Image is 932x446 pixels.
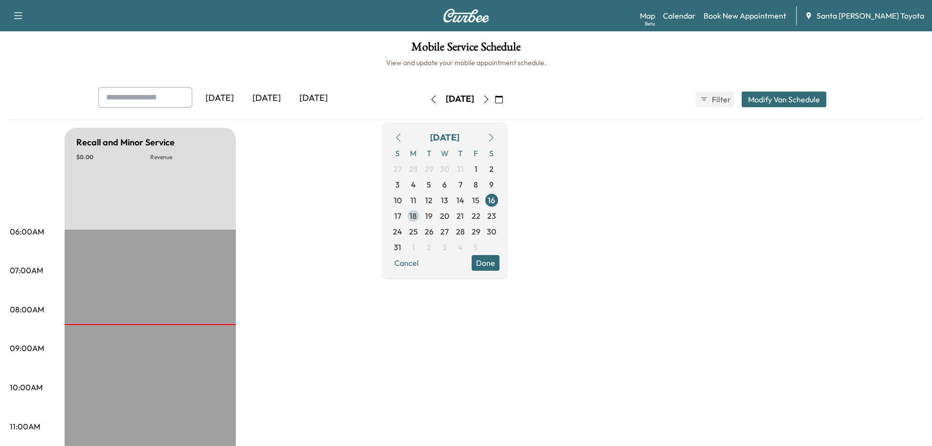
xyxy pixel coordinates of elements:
span: 2 [427,241,431,253]
span: 3 [395,179,400,190]
span: 4 [411,179,416,190]
button: Cancel [390,255,423,271]
p: $ 0.00 [76,153,150,161]
span: W [437,145,453,161]
a: Calendar [663,10,696,22]
p: 11:00AM [10,421,40,432]
p: 06:00AM [10,226,44,237]
span: S [390,145,406,161]
span: 12 [425,194,432,206]
div: [DATE] [196,87,243,110]
span: 26 [425,226,433,237]
span: 29 [425,163,433,175]
span: 8 [474,179,478,190]
span: 24 [393,226,402,237]
span: 29 [472,226,480,237]
span: 30 [487,226,496,237]
h5: Recall and Minor Service [76,136,175,149]
h6: View and update your mobile appointment schedule. [10,58,922,68]
span: 1 [475,163,477,175]
span: 20 [440,210,449,222]
span: 13 [441,194,448,206]
button: Done [472,255,500,271]
span: 9 [489,179,494,190]
span: 5 [474,241,478,253]
span: Santa [PERSON_NAME] Toyota [817,10,924,22]
img: Curbee Logo [443,9,490,23]
a: Book New Appointment [704,10,786,22]
span: 25 [409,226,418,237]
button: Modify Van Schedule [742,92,826,107]
span: 30 [440,163,449,175]
span: 27 [393,163,402,175]
span: 10 [394,194,402,206]
span: 19 [425,210,432,222]
span: 27 [440,226,449,237]
span: 2 [489,163,494,175]
button: Filter [696,92,734,107]
span: 11 [410,194,416,206]
span: 18 [409,210,417,222]
div: [DATE] [290,87,337,110]
span: 3 [442,241,447,253]
div: [DATE] [446,93,474,105]
span: 5 [427,179,431,190]
span: 1 [412,241,415,253]
span: 28 [456,226,465,237]
span: 6 [442,179,447,190]
span: F [468,145,484,161]
span: M [406,145,421,161]
span: T [453,145,468,161]
span: T [421,145,437,161]
span: 17 [394,210,401,222]
p: Revenue [150,153,224,161]
p: 09:00AM [10,342,44,354]
p: 08:00AM [10,304,44,315]
span: S [484,145,500,161]
h1: Mobile Service Schedule [10,41,922,58]
span: 4 [458,241,463,253]
a: MapBeta [640,10,655,22]
div: Beta [645,20,655,27]
span: 15 [472,194,479,206]
p: 07:00AM [10,264,43,276]
span: 21 [456,210,464,222]
span: 14 [456,194,464,206]
span: 7 [458,179,462,190]
span: 31 [394,241,401,253]
div: [DATE] [430,131,459,144]
span: Filter [712,94,729,105]
div: [DATE] [243,87,290,110]
p: 10:00AM [10,381,43,393]
span: 31 [456,163,464,175]
span: 16 [488,194,495,206]
span: 28 [409,163,418,175]
span: 22 [472,210,480,222]
span: 23 [487,210,496,222]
